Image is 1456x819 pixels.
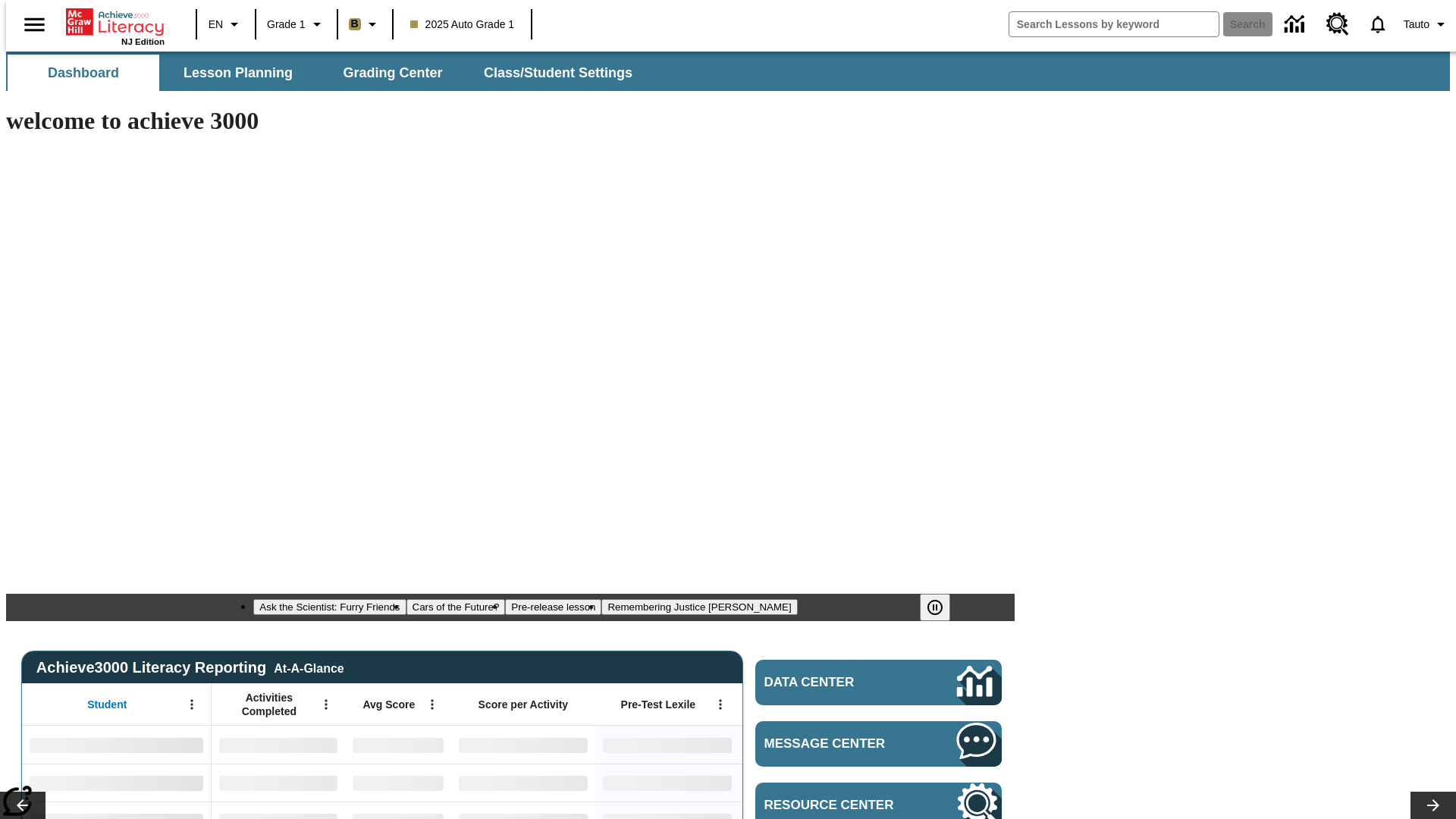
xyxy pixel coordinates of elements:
[479,698,569,711] span: Score per Activity
[184,64,293,82] span: Lesson Planning
[261,11,332,38] button: Grade: Grade 1, Select a grade
[180,693,203,716] button: Open Menu
[36,659,344,676] span: Achieve3000 Literacy Reporting
[48,64,119,82] span: Dashboard
[162,55,314,91] button: Lesson Planning
[209,17,223,33] span: EN
[66,7,165,37] a: Home
[621,698,696,711] span: Pre-Test Lexile
[484,64,632,82] span: Class/Student Settings
[764,736,912,752] span: Message Center
[1358,5,1398,44] a: Notifications
[317,55,469,91] button: Grading Center
[505,599,601,615] button: Slide 3 Pre-release lesson
[212,726,345,764] div: No Data,
[764,675,906,690] span: Data Center
[6,107,1015,135] h1: welcome to achieve 3000
[472,55,645,91] button: Class/Student Settings
[920,594,965,621] div: Pause
[253,599,406,615] button: Slide 1 Ask the Scientist: Furry Friends
[343,11,388,38] button: Boost Class color is light brown. Change class color
[1398,11,1456,38] button: Profile/Settings
[274,659,344,676] div: At-A-Glance
[343,64,442,82] span: Grading Center
[87,698,127,711] span: Student
[764,798,912,813] span: Resource Center
[1276,4,1317,45] a: Data Center
[362,698,415,711] span: Avg Score
[755,721,1002,767] a: Message Center
[345,764,451,802] div: No Data,
[1317,4,1358,45] a: Resource Center, Will open in new tab
[219,691,319,718] span: Activities Completed
[315,693,337,716] button: Open Menu
[410,17,515,33] span: 2025 Auto Grade 1
[351,14,359,33] span: B
[8,55,159,91] button: Dashboard
[920,594,950,621] button: Pause
[1404,17,1429,33] span: Tauto
[406,599,506,615] button: Slide 2 Cars of the Future?
[601,599,797,615] button: Slide 4 Remembering Justice O'Connor
[755,660,1002,705] a: Data Center
[6,52,1450,91] div: SubNavbar
[202,11,250,38] button: Language: EN, Select a language
[212,764,345,802] div: No Data,
[421,693,444,716] button: Open Menu
[267,17,306,33] span: Grade 1
[1009,12,1219,36] input: search field
[12,2,57,47] button: Open side menu
[121,37,165,46] span: NJ Edition
[345,726,451,764] div: No Data,
[6,55,646,91] div: SubNavbar
[66,5,165,46] div: Home
[1410,792,1456,819] button: Lesson carousel, Next
[709,693,732,716] button: Open Menu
